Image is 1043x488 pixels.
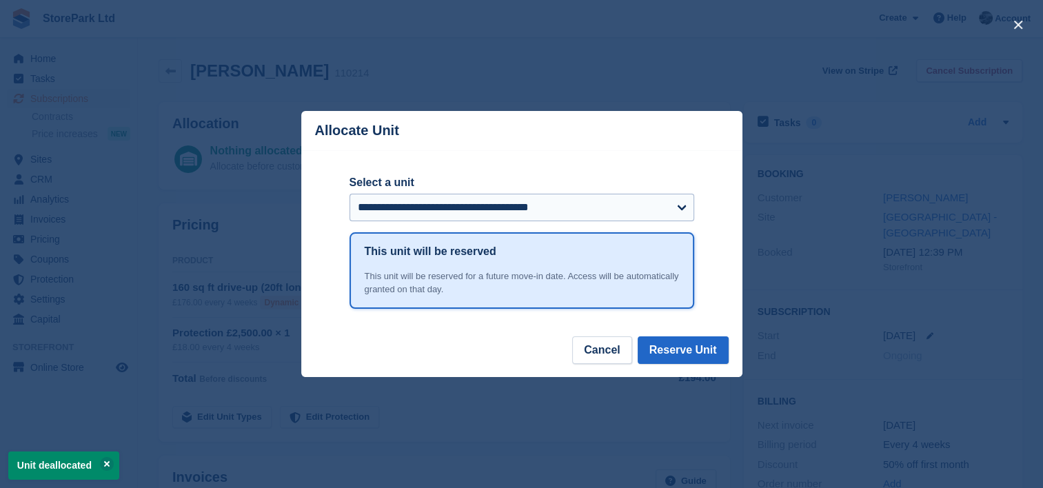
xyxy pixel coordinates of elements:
[365,243,496,260] h1: This unit will be reserved
[572,336,631,364] button: Cancel
[1007,14,1029,36] button: close
[638,336,729,364] button: Reserve Unit
[365,270,679,296] div: This unit will be reserved for a future move-in date. Access will be automatically granted on tha...
[8,451,119,480] p: Unit deallocated
[350,174,694,191] label: Select a unit
[315,123,399,139] p: Allocate Unit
